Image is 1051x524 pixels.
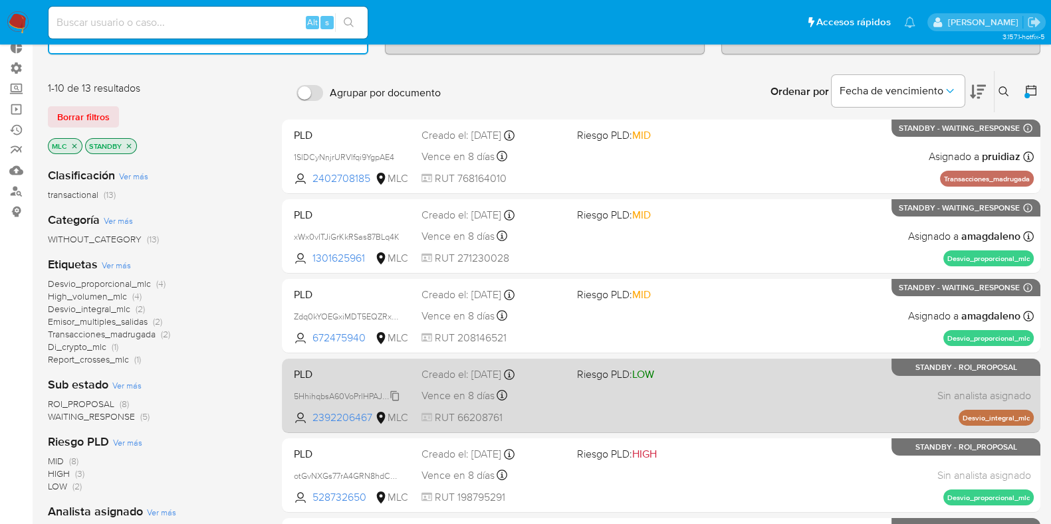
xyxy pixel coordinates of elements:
span: s [325,16,329,29]
input: Buscar usuario o caso... [49,14,368,31]
p: federico.pizzingrilli@mercadolibre.com [947,16,1022,29]
button: search-icon [335,13,362,32]
span: 3.157.1-hotfix-5 [1002,31,1044,42]
span: Alt [307,16,318,29]
a: Notificaciones [904,17,915,28]
a: Salir [1027,15,1041,29]
span: Accesos rápidos [816,15,891,29]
